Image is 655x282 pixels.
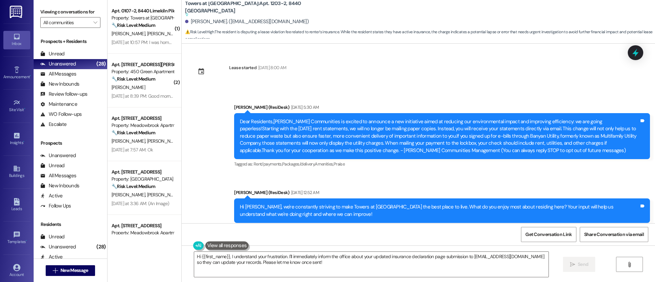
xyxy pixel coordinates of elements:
div: Apt. [STREET_ADDRESS][PERSON_NAME] [112,61,174,68]
span: • [26,238,27,243]
div: [PERSON_NAME] (ResiDesk) [234,104,650,113]
div: Lease started [229,64,257,71]
span: [PERSON_NAME] [112,192,147,198]
a: Site Visit • [3,97,30,115]
div: Prospects [34,140,107,147]
div: Hi [PERSON_NAME], we're constantly striving to make Towers at [GEOGRAPHIC_DATA] the best place to... [240,203,639,218]
span: [PERSON_NAME] [112,138,147,144]
div: (28) [95,59,107,69]
strong: 🔧 Risk Level: Medium [112,22,155,28]
div: Apt. [STREET_ADDRESS] [112,115,174,122]
div: Prospects + Residents [34,38,107,45]
span: [PERSON_NAME] [147,138,181,144]
div: Active [40,253,63,261]
div: (28) [95,242,107,252]
div: Tagged as: [234,223,650,233]
div: Unread [40,50,64,57]
div: Property: Meadowbrook Apartments [112,229,174,236]
div: All Messages [40,172,76,179]
div: Review follow-ups [40,91,87,98]
div: Unanswered [40,243,76,250]
span: [PERSON_NAME] [112,84,145,90]
span: [PERSON_NAME] [112,31,147,37]
span: New Message [60,267,88,274]
strong: 🔧 Risk Level: Medium [112,76,155,82]
div: [PERSON_NAME]. ([EMAIL_ADDRESS][DOMAIN_NAME]) [185,18,309,25]
div: All Messages [40,70,76,78]
a: Account [3,262,30,280]
div: Unanswered [40,60,76,67]
div: Property: Towers at [GEOGRAPHIC_DATA] [112,14,174,21]
div: Apt. 0107-2, 8440 Limekiln Pike [112,7,174,14]
span: Rent/payments , [254,161,282,167]
div: Active [40,192,63,199]
label: Viewing conversations for [40,7,100,17]
a: Templates • [3,229,30,247]
div: Follow Ups [40,202,71,209]
div: Property: Meadowbrook Apartments [112,122,174,129]
div: [PERSON_NAME] (ResiDesk) [234,189,650,198]
div: [DATE] 12:52 AM [290,189,319,196]
div: New Inbounds [40,81,79,88]
div: [DATE] at 3:36 AM: (An Image) [112,200,169,206]
i:  [93,20,97,25]
div: Tagged as: [234,159,650,169]
textarea: Hi {{first_name}}, I understand your frustration. I'll immediately inform the office about your u... [194,252,548,277]
a: Buildings [3,163,30,181]
div: Property: [GEOGRAPHIC_DATA] [112,176,174,183]
i:  [570,262,575,267]
div: Property: 450 Green Apartments [112,68,174,75]
span: Share Conversation via email [584,231,644,238]
div: [DATE] at 10:57 PM: I was home the whole day you can submit a new ticket I can't give permission ... [112,39,518,45]
div: [DATE] 5:30 AM [290,104,319,111]
div: [DATE] 8:00 AM [257,64,287,71]
div: Escalate [40,121,67,128]
span: [PERSON_NAME] [147,31,181,37]
span: : The resident is disputing a lease violation fee related to renter's insurance. While the reside... [185,29,655,43]
span: Send [578,261,588,268]
strong: 🔧 Risk Level: Medium [112,183,155,189]
button: Send [563,257,596,272]
a: Inbox [3,31,30,49]
button: Get Conversation Link [521,227,576,242]
div: [DATE] at 7:57 AM: Ok [112,147,153,153]
span: Packages/delivery , [282,161,315,167]
div: Apt. [STREET_ADDRESS] [112,222,174,229]
button: Share Conversation via email [580,227,648,242]
div: Unread [40,233,64,240]
span: • [23,139,24,144]
span: • [24,106,25,111]
i:  [627,262,632,267]
span: [PERSON_NAME] [147,192,181,198]
a: Leads [3,196,30,214]
span: Get Conversation Link [525,231,572,238]
div: Maintenance [40,101,77,108]
strong: ⚠️ Risk Level: High [185,29,214,35]
a: Insights • [3,130,30,148]
input: All communities [43,17,90,28]
div: Residents [34,221,107,228]
div: Unanswered [40,152,76,159]
strong: 🔧 Risk Level: Medium [112,130,155,136]
img: ResiDesk Logo [10,6,24,18]
button: New Message [46,265,95,276]
div: Apt. [STREET_ADDRESS] [112,169,174,176]
span: Praise [334,161,345,167]
div: New Inbounds [40,182,79,189]
span: • [30,74,31,78]
div: Unread [40,162,64,169]
div: Dear Residents,[PERSON_NAME] Communities is excited to announce a new initiative aimed at reducin... [240,118,639,154]
i:  [53,268,58,273]
div: WO Follow-ups [40,111,82,118]
span: Amenities , [315,161,334,167]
